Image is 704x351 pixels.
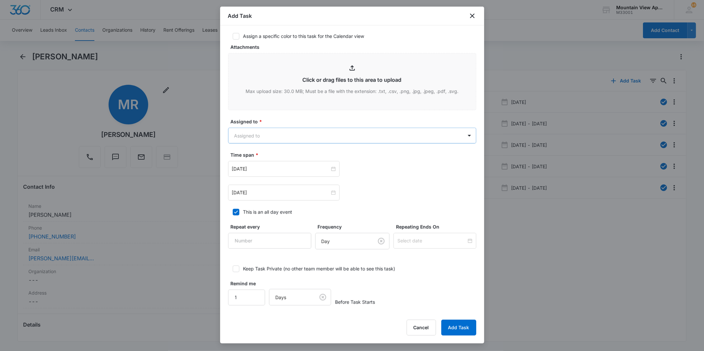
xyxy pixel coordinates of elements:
button: Clear [318,292,328,303]
input: May 16, 2023 [232,189,330,196]
label: Assigned to [231,118,479,125]
label: Repeat every [231,223,314,230]
input: Number [228,290,265,305]
h1: Add Task [228,12,252,20]
input: Number [228,233,311,249]
label: Repeating Ends On [396,223,479,230]
div: Assign a specific color to this task for the Calendar view [243,33,364,40]
div: Keep Task Private (no other team member will be able to see this task) [243,265,395,272]
label: Remind me [231,280,268,287]
button: close [468,12,476,20]
label: Time span [231,151,479,158]
button: Clear [376,236,386,246]
div: This is an all day event [243,208,292,215]
label: Frequency [318,223,392,230]
input: Select date [397,237,466,244]
label: Attachments [231,44,479,50]
input: May 16, 2023 [232,165,330,173]
button: Cancel [407,320,436,335]
span: Before Task Starts [335,299,375,305]
button: Add Task [441,320,476,335]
